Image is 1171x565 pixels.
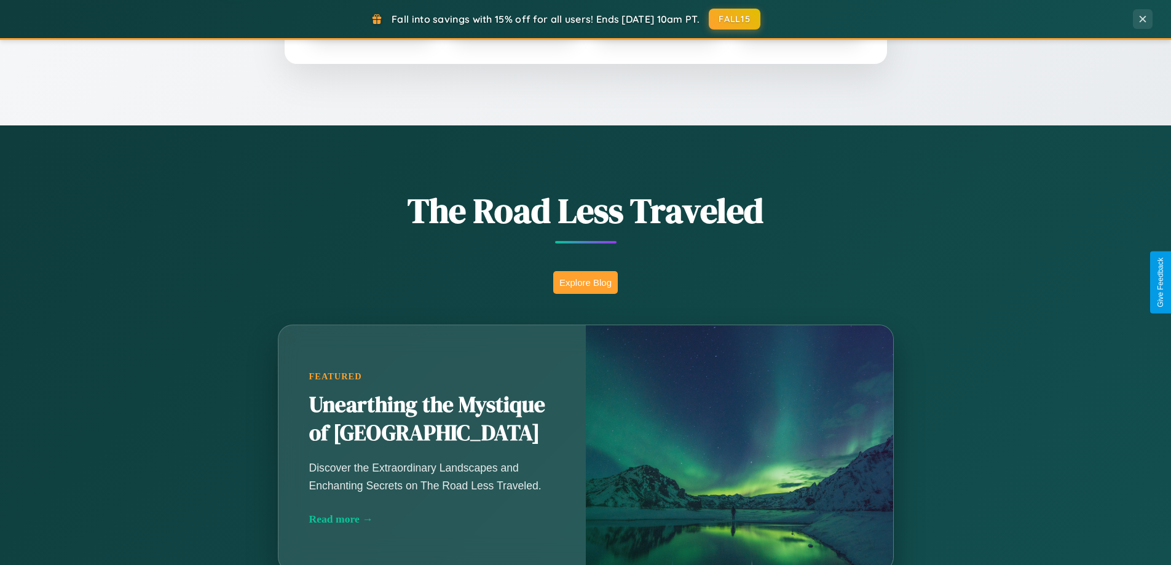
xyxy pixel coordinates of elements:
button: Explore Blog [553,271,618,294]
div: Give Feedback [1156,258,1165,307]
div: Featured [309,371,555,382]
h1: The Road Less Traveled [217,187,955,234]
h2: Unearthing the Mystique of [GEOGRAPHIC_DATA] [309,391,555,448]
span: Fall into savings with 15% off for all users! Ends [DATE] 10am PT. [392,13,700,25]
div: Read more → [309,513,555,526]
button: FALL15 [709,9,760,30]
p: Discover the Extraordinary Landscapes and Enchanting Secrets on The Road Less Traveled. [309,459,555,494]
